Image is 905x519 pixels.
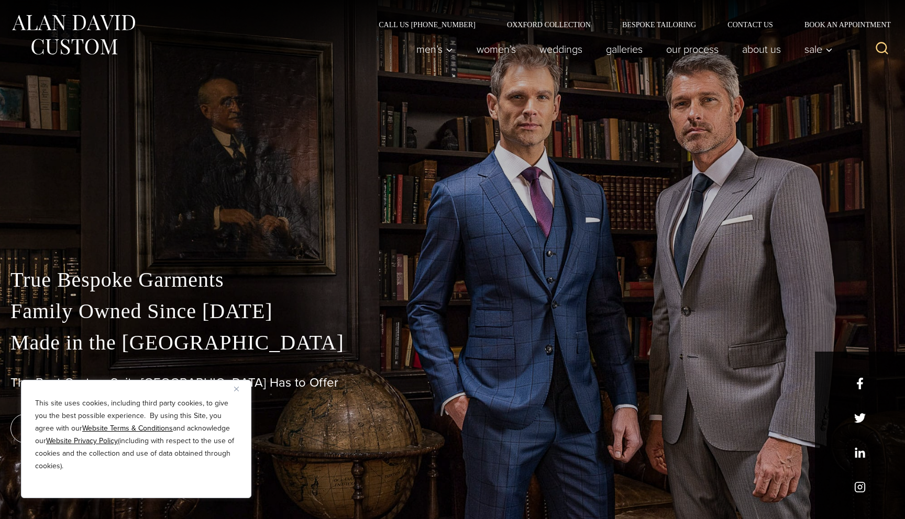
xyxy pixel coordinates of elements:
a: Book an Appointment [789,21,895,28]
a: weddings [528,39,594,60]
a: Our Process [655,39,731,60]
a: Galleries [594,39,655,60]
p: True Bespoke Garments Family Owned Since [DATE] Made in the [GEOGRAPHIC_DATA] [10,264,895,358]
button: Close [234,382,247,395]
img: Close [234,387,239,391]
img: Alan David Custom [10,12,136,58]
a: Website Terms & Conditions [82,423,173,434]
a: About Us [731,39,793,60]
a: book an appointment [10,414,157,443]
span: Sale [804,44,833,54]
a: Bespoke Tailoring [606,21,712,28]
a: Call Us [PHONE_NUMBER] [363,21,491,28]
h1: The Best Custom Suits [GEOGRAPHIC_DATA] Has to Offer [10,375,895,390]
a: Women’s [465,39,528,60]
nav: Secondary Navigation [363,21,895,28]
button: View Search Form [869,37,895,62]
a: Contact Us [712,21,789,28]
a: Oxxford Collection [491,21,606,28]
p: This site uses cookies, including third party cookies, to give you the best possible experience. ... [35,397,237,472]
a: Website Privacy Policy [46,435,118,446]
nav: Primary Navigation [405,39,838,60]
span: Men’s [416,44,453,54]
